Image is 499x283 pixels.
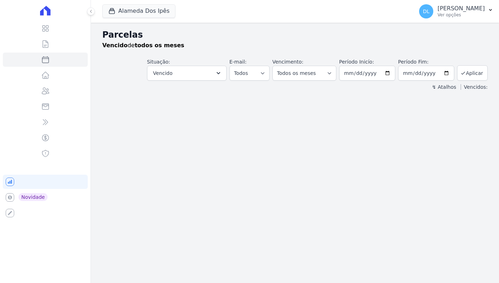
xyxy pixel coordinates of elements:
[102,42,128,49] strong: Vencido
[229,59,247,65] label: E-mail:
[432,84,456,90] label: ↯ Atalhos
[339,59,374,65] label: Período Inicío:
[153,69,173,77] span: Vencido
[423,9,430,14] span: DL
[438,5,485,12] p: [PERSON_NAME]
[147,59,170,65] label: Situação:
[461,84,488,90] label: Vencidos:
[147,66,227,81] button: Vencido
[457,65,488,81] button: Aplicar
[438,12,485,18] p: Ver opções
[135,42,184,49] strong: todos os meses
[18,193,48,201] span: Novidade
[272,59,303,65] label: Vencimento:
[3,190,88,205] a: Novidade
[398,58,454,66] label: Período Fim:
[413,1,499,21] button: DL [PERSON_NAME] Ver opções
[102,41,184,50] p: de
[102,28,488,41] h2: Parcelas
[102,4,175,18] button: Alameda Dos Ipês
